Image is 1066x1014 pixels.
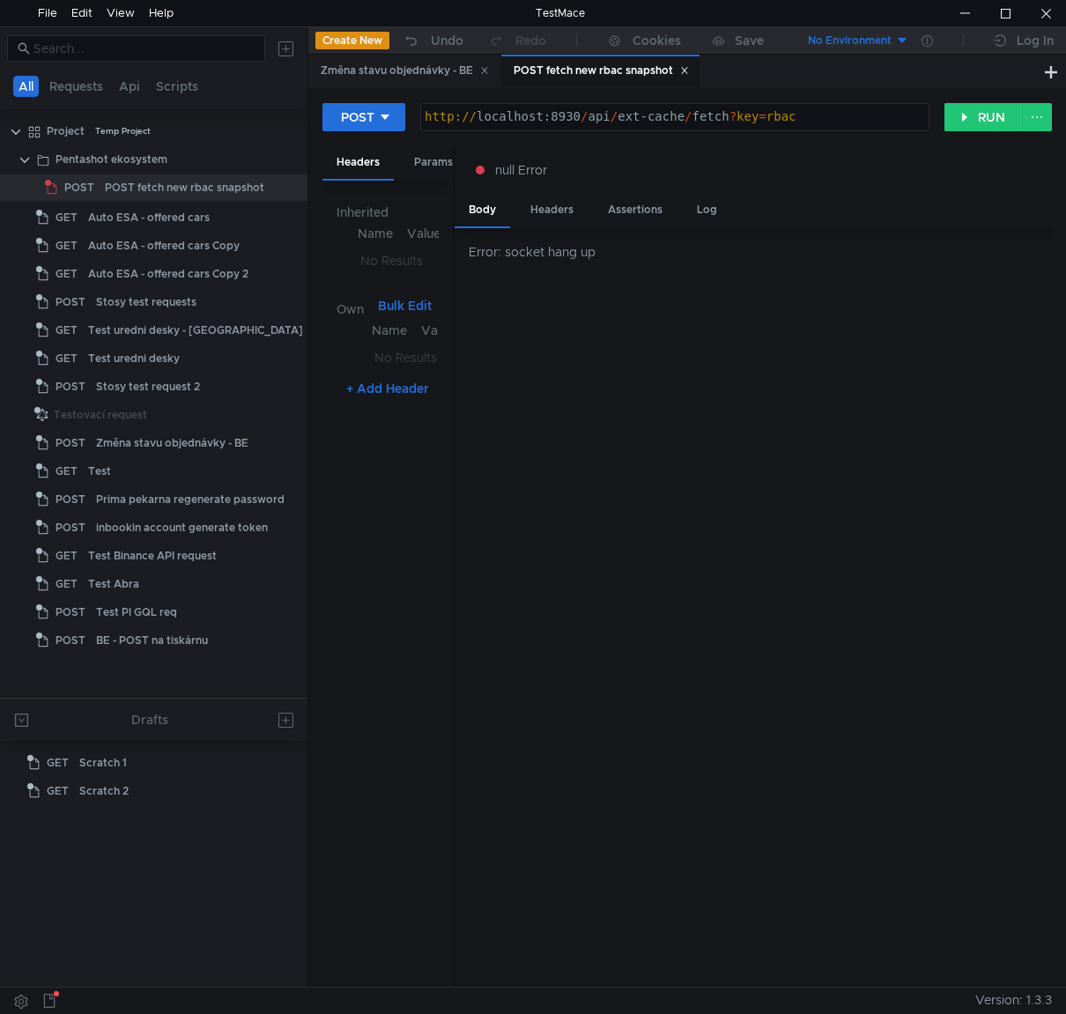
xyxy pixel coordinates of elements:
div: Stosy test request 2 [96,374,200,400]
th: Value [400,223,448,244]
span: GET [56,317,78,344]
div: Stosy test requests [96,289,196,315]
span: POST [56,289,85,315]
div: Cookies [633,30,681,51]
h6: Inherited [337,202,439,223]
span: Version: 1.3.3 [975,988,1052,1013]
div: Test Binance API request [88,543,217,569]
div: Body [455,194,510,228]
div: Drafts [131,709,168,730]
div: Assertions [594,194,677,226]
span: POST [56,599,85,625]
button: Scripts [151,76,204,97]
button: No Environment [787,26,909,55]
span: GET [56,261,78,287]
span: POST [56,430,85,456]
span: POST [56,374,85,400]
div: POST fetch new rbac snapshot [514,62,689,80]
div: Headers [516,194,588,226]
div: Pentashot ekosystem [56,146,167,173]
div: Scratch 2 [79,778,129,804]
div: Temp Project [95,118,151,144]
div: inbookin account generate token [96,514,268,541]
button: All [13,76,39,97]
div: Auto ESA - offered cars [88,204,210,231]
span: POST [64,174,94,201]
span: GET [47,778,69,804]
span: GET [47,750,69,776]
button: RUN [944,103,1023,131]
input: Search... [33,39,255,58]
div: Test uredni desky - [GEOGRAPHIC_DATA] [88,317,303,344]
th: Name [351,223,400,244]
div: Save [735,34,764,47]
div: No Environment [808,33,892,49]
div: Params [400,146,467,179]
span: GET [56,233,78,259]
span: POST [56,514,85,541]
th: Value [414,320,462,341]
span: POST [56,486,85,513]
div: Test Abra [88,571,139,597]
div: Prima pekarna regenerate password [96,486,285,513]
div: Headers [322,146,394,181]
div: Test uredni desky [88,345,180,372]
button: Undo [389,27,476,54]
div: Undo [431,30,463,51]
div: Test PI GQL req [96,599,177,625]
div: Test [88,458,111,485]
span: null Error [495,160,547,180]
div: Project [47,118,85,144]
span: GET [56,458,78,485]
button: + Add Header [339,378,436,399]
button: Bulk Edit [371,295,439,316]
div: Scratch 1 [79,750,127,776]
button: Create New [315,32,389,49]
th: Name [365,320,414,341]
div: POST [341,107,374,127]
div: Auto ESA - offered cars Copy [88,233,240,259]
div: Změna stavu objednávky - BE [96,430,248,456]
span: GET [56,204,78,231]
div: Změna stavu objednávky - BE [321,62,489,80]
div: Log [683,194,731,226]
span: GET [56,543,78,569]
nz-embed-empty: No Results [374,350,437,366]
div: Redo [515,30,546,51]
div: BE - POST na tiskárnu [96,627,208,654]
button: POST [322,103,405,131]
span: GET [56,345,78,372]
span: GET [56,571,78,597]
button: Redo [476,27,559,54]
div: POST fetch new rbac snapshot [105,174,264,201]
nz-embed-empty: No Results [360,253,423,269]
span: POST [56,627,85,654]
div: Testovací request [54,402,147,428]
div: Log In [1017,30,1054,51]
div: Error: socket hang up [469,242,1052,262]
div: Auto ESA - offered cars Copy 2 [88,261,248,287]
h6: Own [337,299,371,320]
button: Requests [44,76,108,97]
button: Api [114,76,145,97]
